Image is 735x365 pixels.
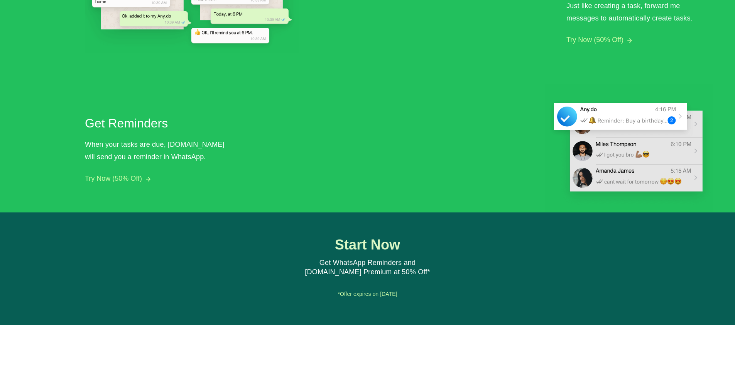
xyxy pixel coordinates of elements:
[545,84,713,212] img: Get Reminders in WhatsApp
[256,289,479,300] div: *Offer expires on [DATE]
[85,114,228,132] h2: Get Reminders
[85,175,142,183] button: Try Now (50% Off)
[296,258,439,277] div: Get WhatsApp Reminders and [DOMAIN_NAME] Premium at 50% Off*
[146,177,150,182] img: arrow
[627,38,632,43] img: arrow
[296,237,439,253] h1: Start Now
[85,138,231,163] div: When your tasks are due, [DOMAIN_NAME] will send you a reminder in WhatsApp.
[566,36,623,44] button: Try Now (50% Off)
